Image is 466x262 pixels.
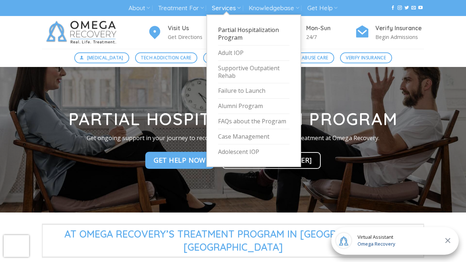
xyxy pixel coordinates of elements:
[375,24,424,33] h4: Verify Insurance
[168,24,217,33] h4: Visit Us
[218,83,289,99] a: Failure to Launch
[391,5,395,11] a: Follow on Facebook
[203,52,263,63] a: Mental Health Care
[222,152,321,169] a: Call [PHONE_NUMBER]
[87,54,123,61] span: [MEDICAL_DATA]
[418,5,423,11] a: Follow on YouTube
[306,24,355,33] h4: Mon-Sun
[340,52,392,63] a: Verify Insurance
[218,23,289,45] a: Partial Hospitalization Program
[218,61,289,84] a: Supportive Outpatient Rehab
[269,52,334,63] a: Substance Abuse Care
[218,144,289,159] a: Adolescent IOP
[154,155,206,166] span: Get Help Now
[158,1,204,15] a: Treatment For
[147,24,217,41] a: Visit Us Get Directions
[135,52,197,63] a: Tech Addiction Care
[74,52,130,63] a: [MEDICAL_DATA]
[218,129,289,144] a: Case Management
[355,24,424,41] a: Verify Insurance Begin Admissions
[68,108,398,130] strong: Partial Hospitalization Program
[218,114,289,129] a: FAQs about the Program
[42,16,124,49] img: Omega Recovery
[306,33,355,41] p: 24/7
[145,152,214,169] a: Get Help Now
[346,54,386,61] span: Verify Insurance
[307,1,337,15] a: Get Help
[129,1,150,15] a: About
[168,33,217,41] p: Get Directions
[249,1,299,15] a: Knowledgebase
[42,224,424,257] span: At Omega Recovery’s Treatment Program in [GEOGRAPHIC_DATA],[GEOGRAPHIC_DATA]
[398,5,402,11] a: Follow on Instagram
[275,54,328,61] span: Substance Abuse Care
[218,99,289,114] a: Alumni Program
[36,134,430,143] p: Get ongoing support in your journey to recovery with partial hospitalization treatment at Omega R...
[375,33,424,41] p: Begin Admissions
[141,54,191,61] span: Tech Addiction Care
[404,5,409,11] a: Follow on Twitter
[212,1,241,15] a: Services
[218,45,289,61] a: Adult IOP
[411,5,416,11] a: Send us an email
